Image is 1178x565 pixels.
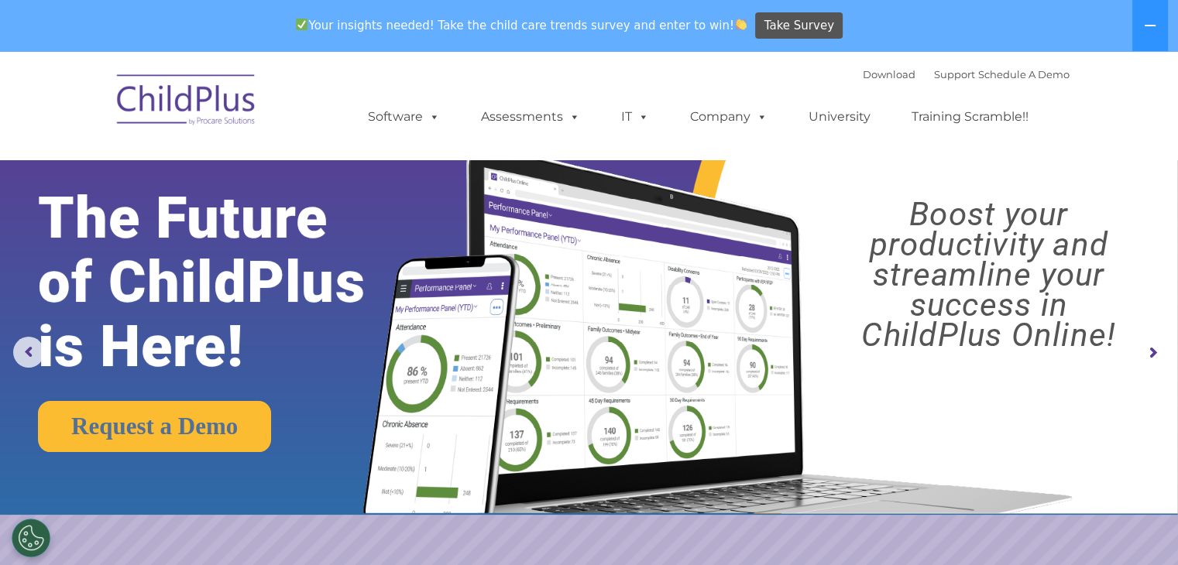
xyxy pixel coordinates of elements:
a: Request a Demo [38,401,271,452]
rs-layer: The Future of ChildPlus is Here! [38,186,414,378]
a: Download [863,68,915,80]
button: Cookies Settings [12,519,50,557]
img: ChildPlus by Procare Solutions [109,63,264,141]
a: Training Scramble!! [896,101,1044,132]
a: Software [352,101,455,132]
a: University [793,101,886,132]
font: | [863,68,1070,80]
span: Your insights needed! Take the child care trends survey and enter to win! [290,10,754,40]
span: Phone number [215,166,281,177]
rs-layer: Boost your productivity and streamline your success in ChildPlus Online! [814,199,1163,350]
img: 👏 [735,19,747,30]
img: ✅ [296,19,307,30]
a: Company [675,101,783,132]
a: Support [934,68,975,80]
a: IT [606,101,665,132]
a: Assessments [465,101,596,132]
span: Last name [215,102,263,114]
a: Take Survey [755,12,843,39]
a: Schedule A Demo [978,68,1070,80]
span: Take Survey [764,12,834,39]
